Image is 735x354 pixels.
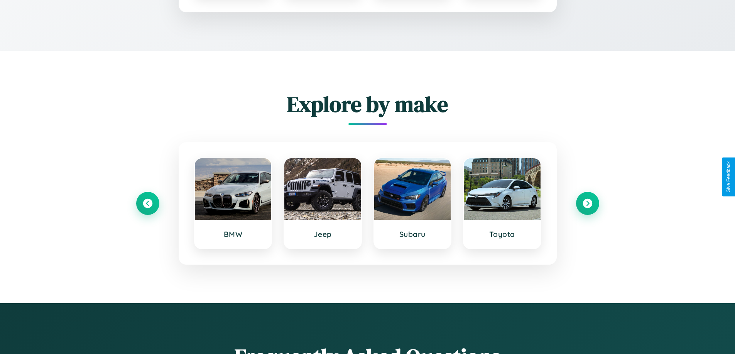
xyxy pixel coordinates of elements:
[726,161,731,193] div: Give Feedback
[471,230,533,239] h3: Toyota
[203,230,264,239] h3: BMW
[382,230,443,239] h3: Subaru
[292,230,353,239] h3: Jeep
[136,89,599,119] h2: Explore by make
